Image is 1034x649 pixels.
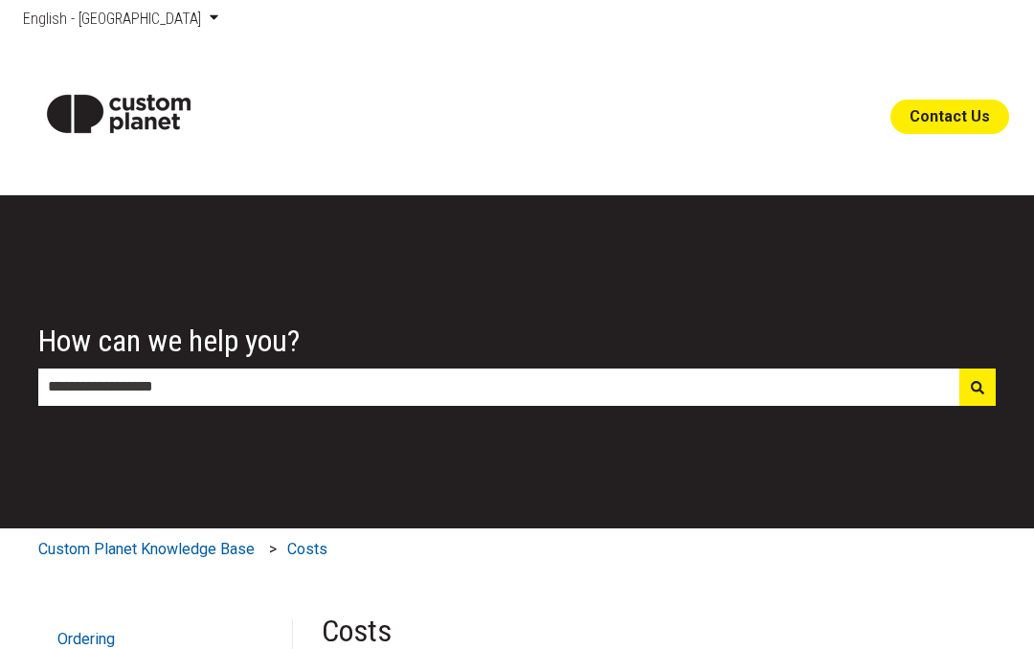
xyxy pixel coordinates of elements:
span: English - [GEOGRAPHIC_DATA] [23,9,201,30]
button: Search [959,369,996,405]
input: This is a search field with an autosuggest feature attached. [38,369,959,405]
a: Contact us [888,98,1011,136]
label: How can we help you? [38,318,996,364]
iframe: Chat Widget [938,557,1034,649]
a: Custom Planet Knowledge Base [38,528,255,571]
a: Costs [287,528,327,571]
img: Custom Planet logo in black [23,71,214,157]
